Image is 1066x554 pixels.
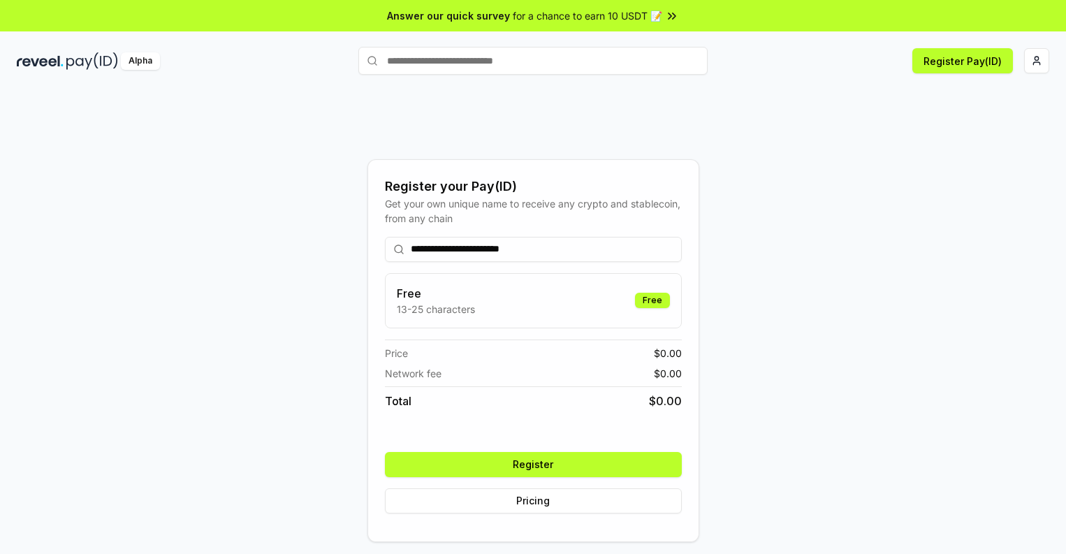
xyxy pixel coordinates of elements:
[66,52,118,70] img: pay_id
[385,452,682,477] button: Register
[649,393,682,409] span: $ 0.00
[513,8,662,23] span: for a chance to earn 10 USDT 📝
[635,293,670,308] div: Free
[397,302,475,316] p: 13-25 characters
[912,48,1013,73] button: Register Pay(ID)
[385,346,408,360] span: Price
[385,177,682,196] div: Register your Pay(ID)
[654,346,682,360] span: $ 0.00
[121,52,160,70] div: Alpha
[385,366,441,381] span: Network fee
[17,52,64,70] img: reveel_dark
[654,366,682,381] span: $ 0.00
[385,196,682,226] div: Get your own unique name to receive any crypto and stablecoin, from any chain
[385,488,682,513] button: Pricing
[385,393,411,409] span: Total
[397,285,475,302] h3: Free
[387,8,510,23] span: Answer our quick survey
